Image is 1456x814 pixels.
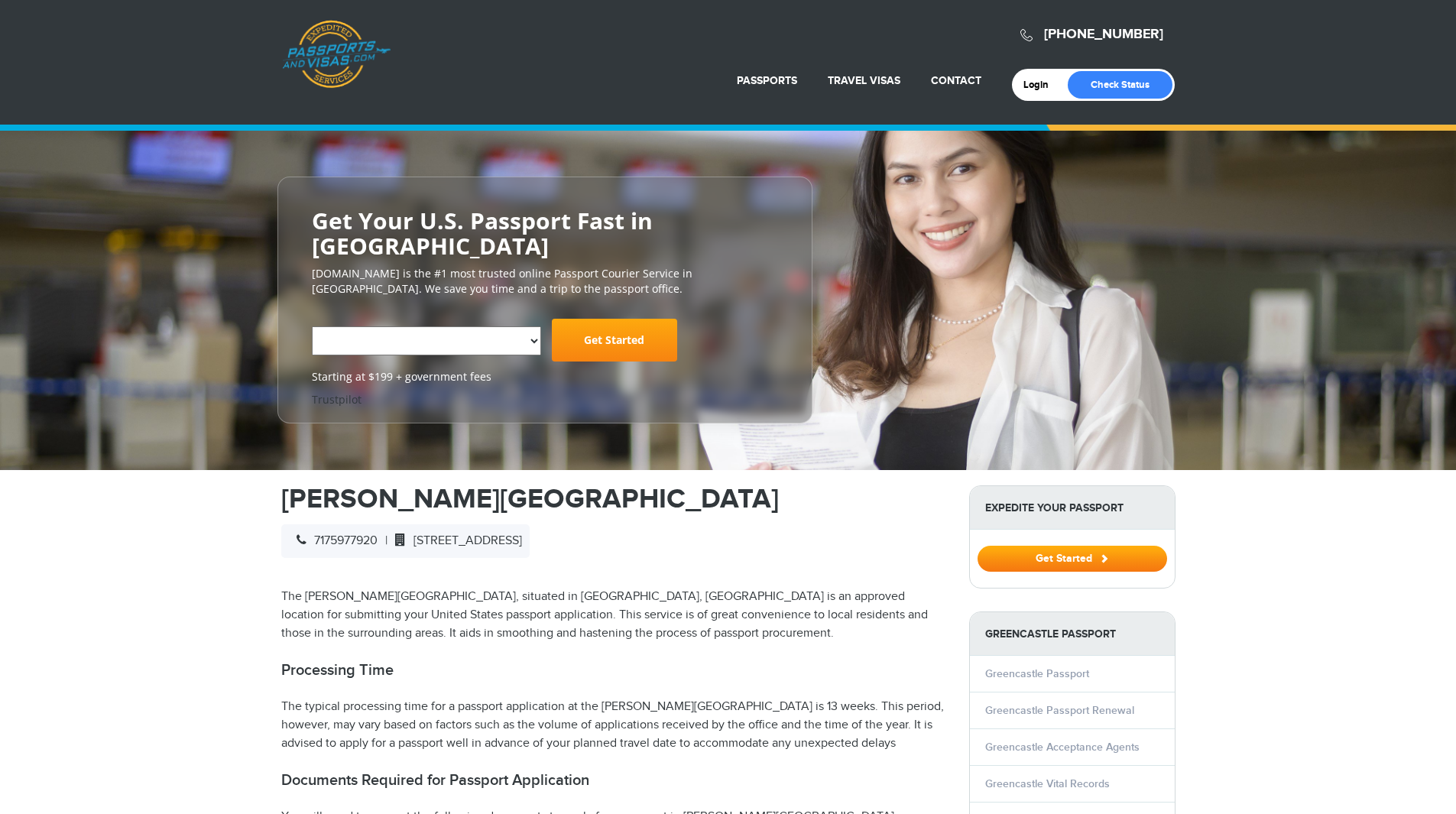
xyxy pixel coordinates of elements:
a: Greencastle Passport [985,667,1089,680]
span: 7175977920 [289,533,378,548]
span: [STREET_ADDRESS] [388,533,522,548]
a: Get Started [978,552,1167,564]
a: Check Status [1068,71,1172,99]
a: Login [1023,79,1059,91]
a: Passports [737,74,797,87]
a: Contact [931,74,981,87]
p: The [PERSON_NAME][GEOGRAPHIC_DATA], situated in [GEOGRAPHIC_DATA], [GEOGRAPHIC_DATA] is an approv... [281,588,946,643]
strong: Expedite Your Passport [970,486,1175,530]
a: Trustpilot [312,393,362,407]
h2: Documents Required for Passport Application [281,771,946,790]
strong: Greencastle Passport [970,612,1175,656]
h2: Processing Time [281,661,946,679]
a: Greencastle Passport Renewal [985,704,1134,717]
button: Get Started [978,546,1167,572]
a: Greencastle Acceptance Agents [985,741,1140,754]
p: [DOMAIN_NAME] is the #1 most trusted online Passport Courier Service in [GEOGRAPHIC_DATA]. We sav... [312,266,778,297]
div: | [281,524,530,558]
a: [PHONE_NUMBER] [1044,26,1163,43]
a: Get Started [552,319,677,362]
h1: [PERSON_NAME][GEOGRAPHIC_DATA] [281,485,946,513]
a: Travel Visas [828,74,900,87]
a: Passports & [DOMAIN_NAME] [282,20,391,89]
a: Greencastle Vital Records [985,777,1110,790]
p: The typical processing time for a passport application at the [PERSON_NAME][GEOGRAPHIC_DATA] is 1... [281,698,946,753]
h2: Get Your U.S. Passport Fast in [GEOGRAPHIC_DATA] [312,208,778,258]
span: Starting at $199 + government fees [312,370,778,385]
